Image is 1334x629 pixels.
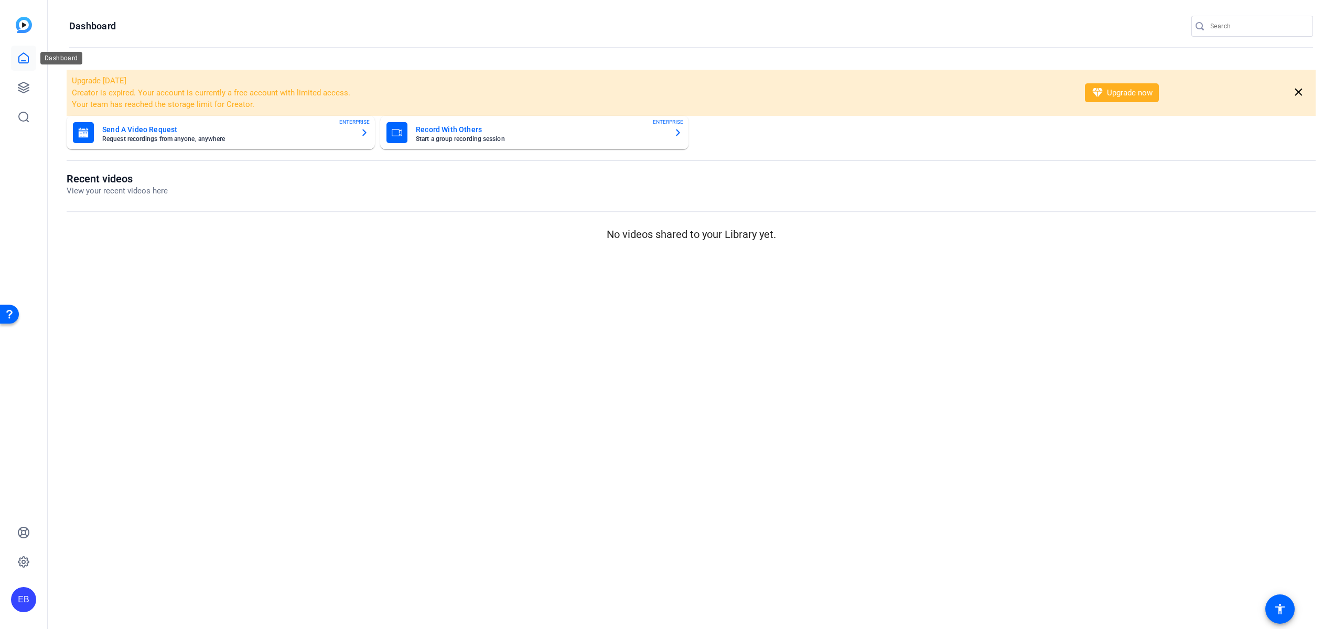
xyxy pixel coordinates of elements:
[69,20,116,32] h1: Dashboard
[40,52,82,64] div: Dashboard
[72,87,1071,99] li: Creator is expired. Your account is currently a free account with limited access.
[72,99,1071,111] li: Your team has reached the storage limit for Creator.
[67,172,168,185] h1: Recent videos
[67,226,1316,242] p: No videos shared to your Library yet.
[1274,603,1286,615] mat-icon: accessibility
[1085,83,1159,102] button: Upgrade now
[339,118,370,126] span: ENTERPRISE
[102,136,352,142] mat-card-subtitle: Request recordings from anyone, anywhere
[11,587,36,612] div: EB
[1210,20,1305,32] input: Search
[16,17,32,33] img: blue-gradient.svg
[1292,86,1305,99] mat-icon: close
[102,123,352,136] mat-card-title: Send A Video Request
[380,116,688,149] button: Record With OthersStart a group recording sessionENTERPRISE
[67,185,168,197] p: View your recent videos here
[1091,86,1104,99] mat-icon: diamond
[416,123,665,136] mat-card-title: Record With Others
[416,136,665,142] mat-card-subtitle: Start a group recording session
[653,118,683,126] span: ENTERPRISE
[72,76,126,85] span: Upgrade [DATE]
[67,116,375,149] button: Send A Video RequestRequest recordings from anyone, anywhereENTERPRISE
